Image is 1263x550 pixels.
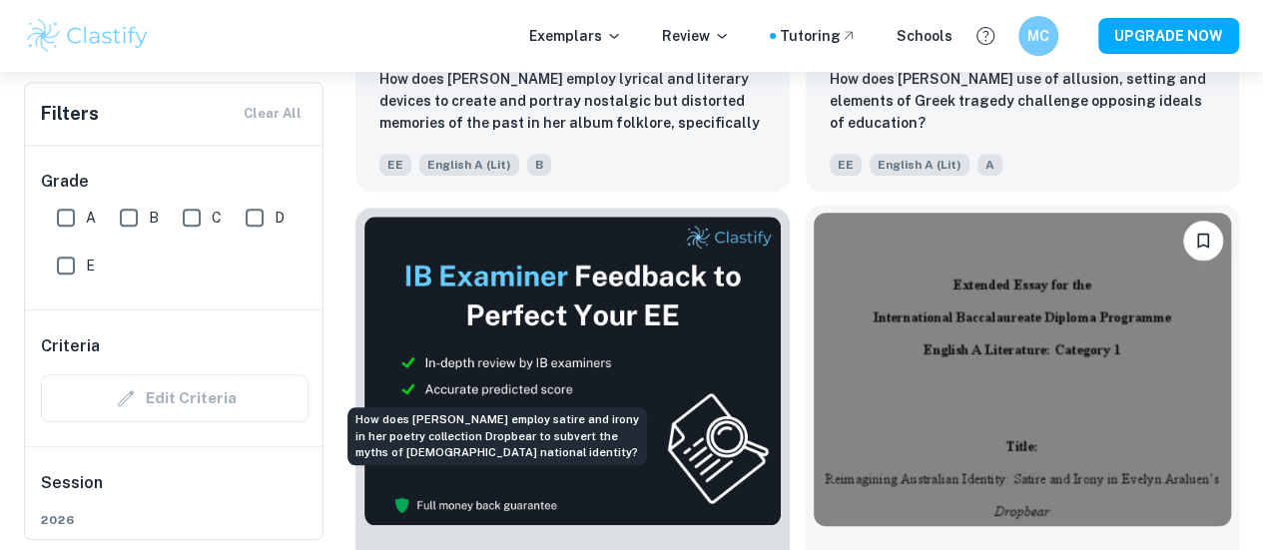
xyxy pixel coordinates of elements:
span: E [86,255,95,276]
span: B [149,207,159,229]
a: Schools [897,25,952,47]
span: EE [379,154,411,176]
button: MC [1018,16,1058,56]
h6: Session [41,471,309,511]
p: How does Taylor Swift employ lyrical and literary devices to create and portray nostalgic but dis... [379,68,766,136]
span: English A (Lit) [419,154,519,176]
span: EE [830,154,862,176]
img: English A (Lit) EE example thumbnail: How does Evelyn Araluen employ satire an [814,213,1232,526]
p: Exemplars [529,25,622,47]
div: Criteria filters are unavailable when searching by topic [41,374,309,422]
span: 2026 [41,511,309,529]
a: Tutoring [780,25,857,47]
img: Clastify logo [24,16,151,56]
button: Help and Feedback [968,19,1002,53]
img: Thumbnail [363,216,782,526]
h6: Grade [41,170,309,194]
span: D [275,207,285,229]
p: Review [662,25,730,47]
span: B [527,154,551,176]
h6: MC [1027,25,1050,47]
p: How does Kleinbaum’s use of allusion, setting and elements of Greek tragedy challenge opposing id... [830,68,1216,134]
button: Bookmark [1183,221,1223,261]
h6: Filters [41,100,99,128]
h6: Criteria [41,334,100,358]
div: How does [PERSON_NAME] employ satire and irony in her poetry collection Dropbear to subvert the m... [347,407,647,465]
span: C [212,207,222,229]
button: UPGRADE NOW [1098,18,1239,54]
span: A [977,154,1002,176]
span: A [86,207,96,229]
span: English A (Lit) [870,154,969,176]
